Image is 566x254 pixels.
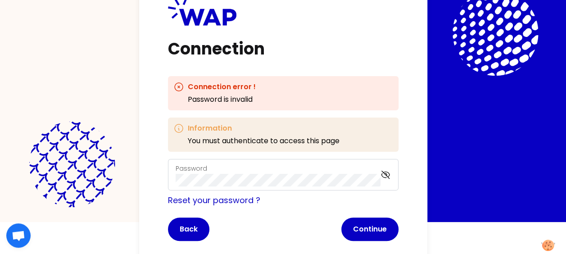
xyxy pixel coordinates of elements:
button: Back [168,218,209,241]
label: Password [176,164,207,173]
button: Continue [341,218,398,241]
h1: Connection [168,40,398,58]
a: Reset your password ? [168,195,260,206]
div: Open chat [6,223,31,248]
h3: Connection error ! [188,82,256,92]
h3: Information [188,123,340,134]
p: Password is invalid [188,94,256,105]
p: You must authenticate to access this page [188,136,340,146]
